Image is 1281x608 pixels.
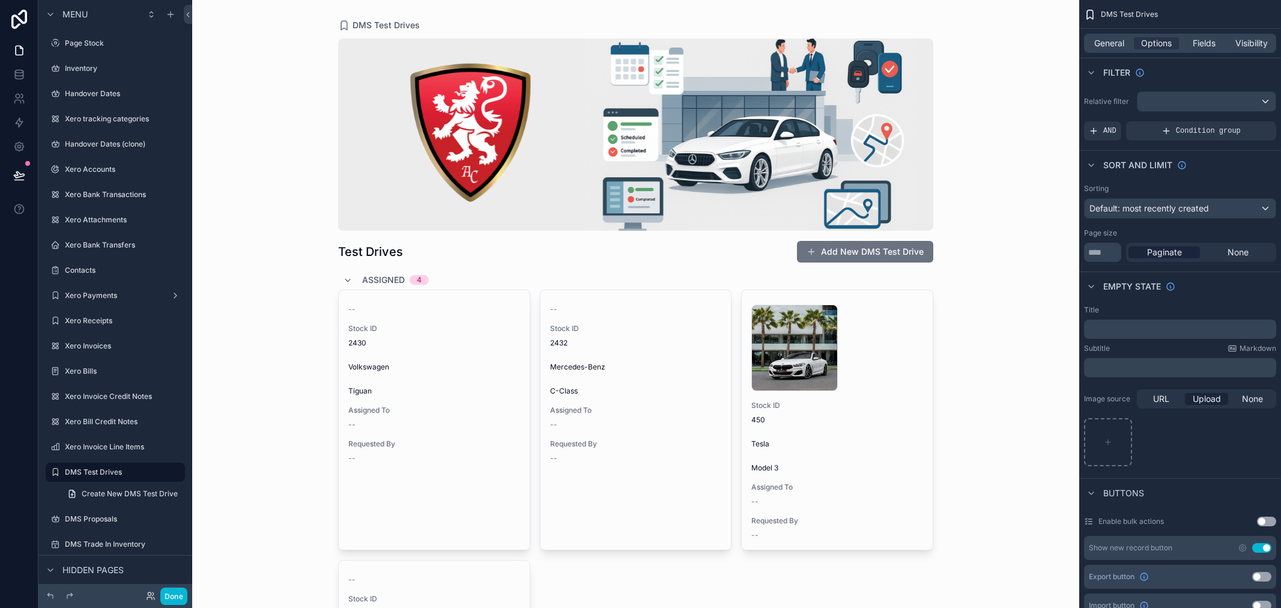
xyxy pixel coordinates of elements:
[1089,203,1209,213] span: Default: most recently created
[338,290,530,550] a: --Stock ID2430VolkswagenTiguanAssigned To--Requested By--
[46,509,185,529] a: DMS Proposals
[65,442,183,452] label: Xero Invoice Line Items
[1228,246,1249,258] span: None
[46,59,185,78] a: Inventory
[1084,228,1117,238] label: Page size
[1228,344,1276,353] a: Markdown
[65,366,183,376] label: Xero Bills
[751,415,923,425] span: 450
[46,84,185,103] a: Handover Dates
[1176,126,1241,136] span: Condition group
[348,362,389,372] span: Volkswagen
[1193,393,1221,405] span: Upload
[62,8,88,20] span: Menu
[751,401,923,410] span: Stock ID
[1089,572,1134,582] span: Export button
[60,484,185,503] a: Create New DMS Test Drive
[550,305,557,314] span: --
[62,564,124,576] span: Hidden pages
[65,240,183,250] label: Xero Bank Transfers
[1103,159,1172,171] span: Sort And Limit
[1103,487,1144,499] span: Buttons
[1084,97,1132,106] label: Relative filter
[550,420,557,430] span: --
[550,338,722,348] span: 2432
[46,535,185,554] a: DMS Trade In Inventory
[550,362,605,372] span: Mercedes-Benz
[1084,344,1110,353] label: Subtitle
[65,64,183,73] label: Inventory
[550,439,722,449] span: Requested By
[550,406,722,415] span: Assigned To
[550,454,557,463] span: --
[348,420,356,430] span: --
[550,324,722,333] span: Stock ID
[1235,37,1268,49] span: Visibility
[797,241,933,263] button: Add New DMS Test Drive
[46,362,185,381] a: Xero Bills
[1101,10,1158,19] span: DMS Test Drives
[46,160,185,179] a: Xero Accounts
[160,588,187,605] button: Done
[338,19,420,31] a: DMS Test Drives
[46,387,185,406] a: Xero Invoice Credit Notes
[751,497,759,506] span: --
[348,324,520,333] span: Stock ID
[46,463,185,482] a: DMS Test Drives
[1089,543,1172,553] div: Show new record button
[1242,393,1263,405] span: None
[751,463,778,473] span: Model 3
[1103,126,1116,136] span: AND
[65,266,183,275] label: Contacts
[362,274,405,286] span: Assigned
[1147,246,1182,258] span: Paginate
[65,540,183,549] label: DMS Trade In Inventory
[46,109,185,129] a: Xero tracking categories
[348,575,356,585] span: --
[348,454,356,463] span: --
[1084,394,1132,404] label: Image source
[751,530,759,540] span: --
[46,210,185,230] a: Xero Attachments
[751,482,923,492] span: Assigned To
[348,594,520,604] span: Stock ID
[353,19,420,31] span: DMS Test Drives
[65,215,183,225] label: Xero Attachments
[348,406,520,415] span: Assigned To
[46,236,185,255] a: Xero Bank Transfers
[65,341,183,351] label: Xero Invoices
[1084,320,1276,339] div: scrollable content
[65,316,183,326] label: Xero Receipts
[348,305,356,314] span: --
[540,290,732,550] a: --Stock ID2432Mercedes-BenzC-ClassAssigned To--Requested By--
[348,439,520,449] span: Requested By
[82,489,178,499] span: Create New DMS Test Drive
[1084,358,1276,377] div: scrollable content
[65,190,183,199] label: Xero Bank Transactions
[751,516,923,526] span: Requested By
[348,338,520,348] span: 2430
[348,386,372,396] span: Tiguan
[46,185,185,204] a: Xero Bank Transactions
[1153,393,1169,405] span: URL
[65,514,183,524] label: DMS Proposals
[65,114,183,124] label: Xero tracking categories
[46,261,185,280] a: Contacts
[1141,37,1172,49] span: Options
[46,412,185,431] a: Xero Bill Credit Notes
[46,34,185,53] a: Page Stock
[1098,517,1164,526] label: Enable bulk actions
[1084,198,1276,219] button: Default: most recently created
[65,417,183,427] label: Xero Bill Credit Notes
[65,165,183,174] label: Xero Accounts
[1094,37,1124,49] span: General
[46,135,185,154] a: Handover Dates (clone)
[550,386,578,396] span: C-Class
[65,38,183,48] label: Page Stock
[1103,67,1130,79] span: Filter
[65,139,183,149] label: Handover Dates (clone)
[46,311,185,330] a: Xero Receipts
[1240,344,1276,353] span: Markdown
[1084,305,1099,315] label: Title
